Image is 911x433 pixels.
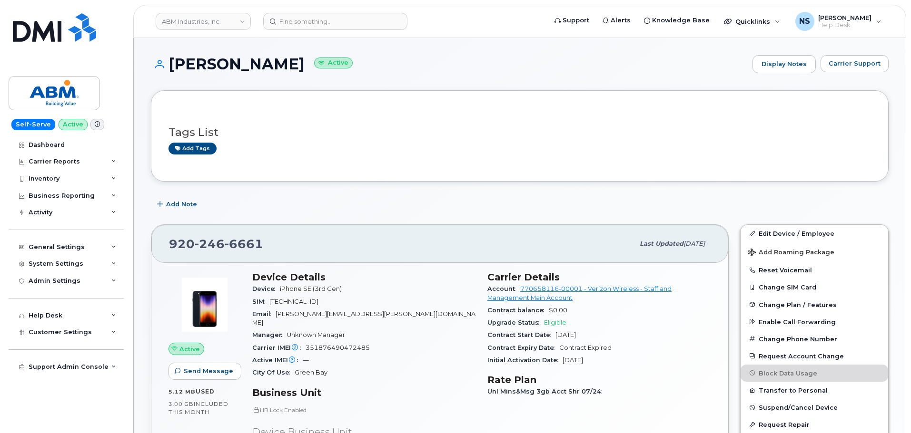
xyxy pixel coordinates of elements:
[252,406,476,414] p: HR Lock Enabled
[269,298,318,305] span: [TECHNICAL_ID]
[252,331,287,338] span: Manager
[759,404,838,411] span: Suspend/Cancel Device
[252,387,476,398] h3: Business Unit
[563,356,583,364] span: [DATE]
[184,366,233,375] span: Send Message
[640,240,683,247] span: Last updated
[741,279,888,296] button: Change SIM Card
[487,319,544,326] span: Upgrade Status
[741,261,888,279] button: Reset Voicemail
[179,345,200,354] span: Active
[753,55,816,73] a: Display Notes
[759,301,837,308] span: Change Plan / Features
[168,363,241,380] button: Send Message
[252,310,475,326] span: [PERSON_NAME][EMAIL_ADDRESS][PERSON_NAME][DOMAIN_NAME]
[168,126,871,138] h3: Tags List
[287,331,345,338] span: Unknown Manager
[151,56,748,72] h1: [PERSON_NAME]
[196,388,215,395] span: used
[487,285,520,292] span: Account
[487,356,563,364] span: Initial Activation Date
[741,347,888,365] button: Request Account Change
[544,319,566,326] span: Eligible
[741,365,888,382] button: Block Data Usage
[176,276,233,333] img: image20231002-3703462-1angbar.jpeg
[166,200,197,209] span: Add Note
[487,388,606,395] span: Unl Mins&Msg 3gb Acct Shr 07/24
[487,285,672,301] a: 770658116-00001 - Verizon Wireless - Staff and Management Main Account
[741,225,888,242] a: Edit Device / Employee
[487,307,549,314] span: Contract balance
[252,271,476,283] h3: Device Details
[168,143,217,154] a: Add tags
[169,237,263,251] span: 920
[741,242,888,261] button: Add Roaming Package
[683,240,705,247] span: [DATE]
[487,331,555,338] span: Contract Start Date
[741,296,888,313] button: Change Plan / Features
[151,196,205,213] button: Add Note
[195,237,225,251] span: 246
[759,318,836,325] span: Enable Call Forwarding
[487,344,559,351] span: Contract Expiry Date
[252,298,269,305] span: SIM
[555,331,576,338] span: [DATE]
[559,344,612,351] span: Contract Expired
[549,307,567,314] span: $0.00
[741,330,888,347] button: Change Phone Number
[168,400,228,416] span: included this month
[741,313,888,330] button: Enable Call Forwarding
[225,237,263,251] span: 6661
[487,374,711,385] h3: Rate Plan
[252,310,276,318] span: Email
[821,55,889,72] button: Carrier Support
[748,249,834,258] span: Add Roaming Package
[829,59,881,68] span: Carrier Support
[252,356,303,364] span: Active IMEI
[252,285,280,292] span: Device
[168,401,194,407] span: 3.00 GB
[295,369,327,376] span: Green Bay
[280,285,342,292] span: iPhone SE (3rd Gen)
[306,344,370,351] span: 351876490472485
[252,369,295,376] span: City Of Use
[487,271,711,283] h3: Carrier Details
[252,344,306,351] span: Carrier IMEI
[741,382,888,399] button: Transfer to Personal
[741,416,888,433] button: Request Repair
[741,399,888,416] button: Suspend/Cancel Device
[303,356,309,364] span: —
[314,58,353,68] small: Active
[168,388,196,395] span: 5.12 MB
